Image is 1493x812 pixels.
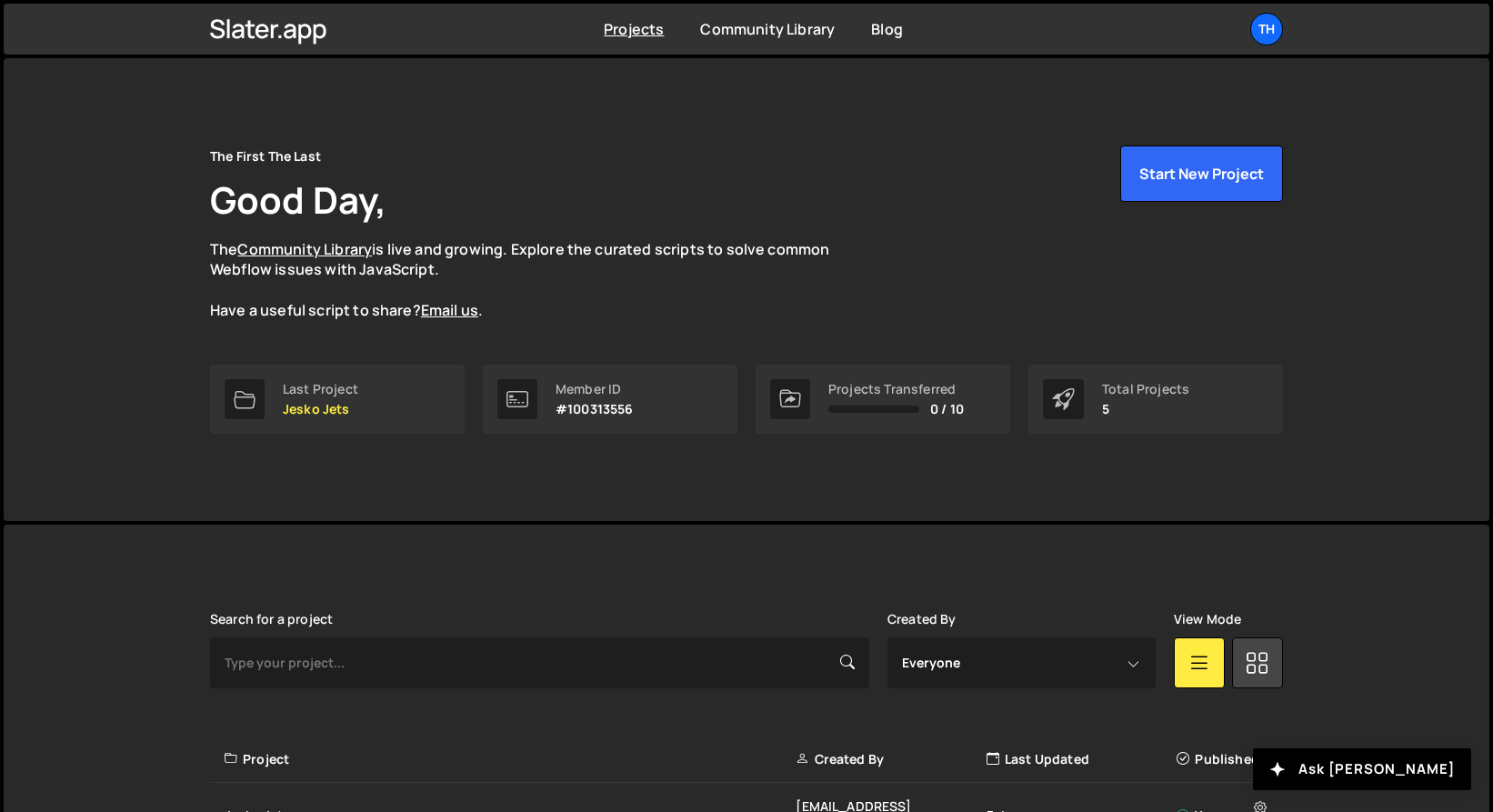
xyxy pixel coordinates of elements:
[421,300,478,320] a: Email us
[283,382,358,396] div: Last Project
[604,19,664,39] a: Projects
[225,750,796,768] div: Project
[210,175,386,225] h1: Good Day,
[871,19,903,39] a: Blog
[987,750,1177,768] div: Last Updated
[1120,145,1283,202] button: Start New Project
[1253,748,1471,790] button: Ask [PERSON_NAME]
[237,239,372,259] a: Community Library
[796,750,986,768] div: Created By
[700,19,835,39] a: Community Library
[210,637,869,688] input: Type your project...
[1177,750,1272,768] div: Published
[210,365,465,434] a: Last Project Jesko Jets
[556,382,634,396] div: Member ID
[930,402,964,416] span: 0 / 10
[210,612,333,627] label: Search for a project
[1102,402,1189,416] p: 5
[1250,13,1283,45] a: Th
[1102,382,1189,396] div: Total Projects
[210,239,865,321] p: The is live and growing. Explore the curated scripts to solve common Webflow issues with JavaScri...
[887,612,957,627] label: Created By
[1174,612,1241,627] label: View Mode
[556,402,634,416] p: #100313556
[210,145,321,167] div: The First The Last
[283,402,358,416] p: Jesko Jets
[828,382,964,396] div: Projects Transferred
